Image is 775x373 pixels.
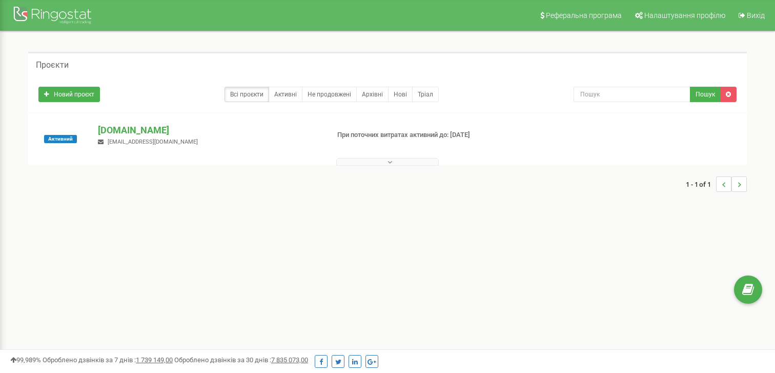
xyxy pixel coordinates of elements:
[412,87,439,102] a: Тріал
[269,87,302,102] a: Активні
[43,356,173,364] span: Оброблено дзвінків за 7 днів :
[10,356,41,364] span: 99,989%
[356,87,389,102] a: Архівні
[546,11,622,19] span: Реферальна програма
[302,87,357,102] a: Не продовжені
[136,356,173,364] u: 1 739 149,00
[337,130,500,140] p: При поточних витратах активний до: [DATE]
[98,124,320,137] p: [DOMAIN_NAME]
[36,61,69,70] h5: Проєкти
[740,315,765,340] iframe: Intercom live chat
[686,166,747,202] nav: ...
[271,356,308,364] u: 7 835 073,00
[174,356,308,364] span: Оброблено дзвінків за 30 днів :
[686,176,716,192] span: 1 - 1 of 1
[747,11,765,19] span: Вихід
[108,139,198,145] span: [EMAIL_ADDRESS][DOMAIN_NAME]
[44,135,77,143] span: Активний
[644,11,725,19] span: Налаштування профілю
[38,87,100,102] a: Новий проєкт
[225,87,269,102] a: Всі проєкти
[690,87,721,102] button: Пошук
[574,87,690,102] input: Пошук
[388,87,413,102] a: Нові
